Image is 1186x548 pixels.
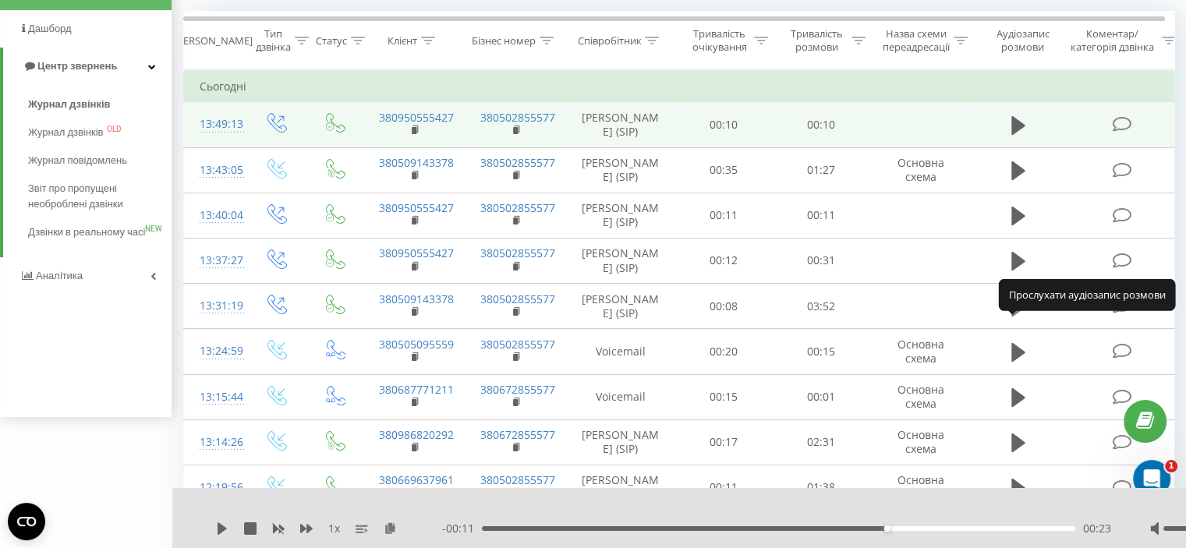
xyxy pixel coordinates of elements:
[675,238,773,283] td: 00:12
[883,27,950,54] div: Назва схеми переадресації
[200,200,231,231] div: 13:40:04
[1165,460,1177,472] span: 1
[379,200,454,215] a: 380950555427
[773,419,870,465] td: 02:31
[200,472,231,503] div: 12:19:56
[442,521,482,536] span: - 00:11
[773,147,870,193] td: 01:27
[328,521,340,536] span: 1 x
[472,34,536,48] div: Бізнес номер
[675,374,773,419] td: 00:15
[786,27,848,54] div: Тривалість розмови
[480,292,555,306] a: 380502855577
[480,155,555,170] a: 380502855577
[773,238,870,283] td: 00:31
[379,382,454,397] a: 380687771211
[566,329,675,374] td: Voicemail
[870,329,972,374] td: Основна схема
[566,238,675,283] td: [PERSON_NAME] (SIP)
[675,147,773,193] td: 00:35
[28,118,172,147] a: Журнал дзвінківOLD
[566,419,675,465] td: [PERSON_NAME] (SIP)
[379,427,454,442] a: 380986820292
[566,465,675,510] td: [PERSON_NAME] (SIP)
[379,337,454,352] a: 380505095559
[480,427,555,442] a: 380672855577
[28,225,145,240] span: Дзвінки в реальному часі
[773,465,870,510] td: 01:38
[884,525,890,532] div: Accessibility label
[480,337,555,352] a: 380502855577
[200,382,231,412] div: 13:15:44
[379,246,454,260] a: 380950555427
[566,374,675,419] td: Voicemail
[675,419,773,465] td: 00:17
[256,27,291,54] div: Тип дзвінка
[28,175,172,218] a: Звіт про пропущені необроблені дзвінки
[200,155,231,186] div: 13:43:05
[379,292,454,306] a: 380509143378
[675,102,773,147] td: 00:10
[200,246,231,276] div: 13:37:27
[985,27,1060,54] div: Аудіозапис розмови
[566,284,675,329] td: [PERSON_NAME] (SIP)
[28,125,103,140] span: Журнал дзвінків
[773,193,870,238] td: 00:11
[316,34,347,48] div: Статус
[480,246,555,260] a: 380502855577
[773,329,870,374] td: 00:15
[566,147,675,193] td: [PERSON_NAME] (SIP)
[200,427,231,458] div: 13:14:26
[3,48,172,85] a: Центр звернень
[566,193,675,238] td: [PERSON_NAME] (SIP)
[480,382,555,397] a: 380672855577
[28,181,164,212] span: Звіт про пропущені необроблені дзвінки
[28,97,111,112] span: Журнал дзвінків
[689,27,750,54] div: Тривалість очікування
[28,90,172,118] a: Журнал дзвінків
[28,147,172,175] a: Журнал повідомлень
[379,472,454,487] a: 380669637961
[184,71,1182,102] td: Сьогодні
[480,472,555,487] a: 380502855577
[36,270,83,281] span: Аналiтика
[773,374,870,419] td: 00:01
[200,291,231,321] div: 13:31:19
[675,465,773,510] td: 00:11
[37,60,117,72] span: Центр звернень
[174,34,253,48] div: [PERSON_NAME]
[998,279,1175,310] div: Прослухати аудіозапис розмови
[388,34,417,48] div: Клієнт
[1083,521,1111,536] span: 00:23
[1067,27,1158,54] div: Коментар/категорія дзвінка
[773,284,870,329] td: 03:52
[200,336,231,366] div: 13:24:59
[379,110,454,125] a: 380950555427
[480,110,555,125] a: 380502855577
[675,193,773,238] td: 00:11
[200,109,231,140] div: 13:49:13
[773,102,870,147] td: 00:10
[675,329,773,374] td: 00:20
[870,419,972,465] td: Основна схема
[566,102,675,147] td: [PERSON_NAME] (SIP)
[577,34,641,48] div: Співробітник
[675,284,773,329] td: 00:08
[28,23,72,34] span: Дашборд
[28,218,172,246] a: Дзвінки в реальному часіNEW
[480,200,555,215] a: 380502855577
[870,147,972,193] td: Основна схема
[870,465,972,510] td: Основна схема
[870,374,972,419] td: Основна схема
[379,155,454,170] a: 380509143378
[8,503,45,540] button: Open CMP widget
[1133,460,1170,497] iframe: Intercom live chat
[28,153,127,168] span: Журнал повідомлень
